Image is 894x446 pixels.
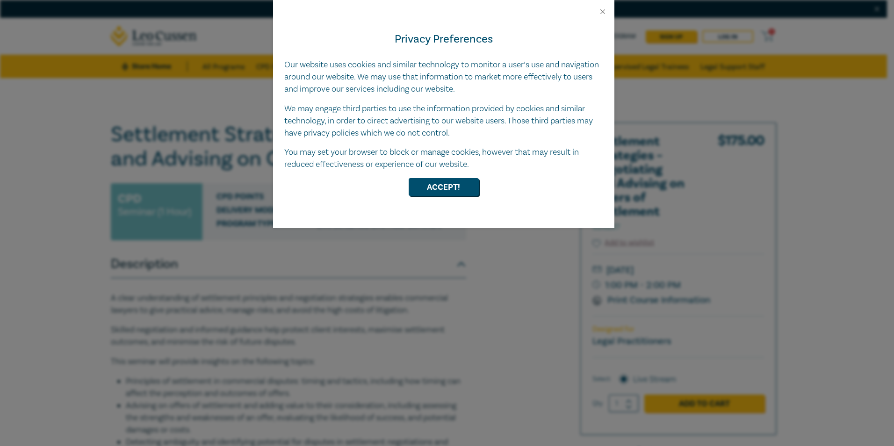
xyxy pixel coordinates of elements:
[409,178,479,196] button: Accept!
[598,7,607,16] button: Close
[284,59,603,95] p: Our website uses cookies and similar technology to monitor a user’s use and navigation around our...
[284,103,603,139] p: We may engage third parties to use the information provided by cookies and similar technology, in...
[284,31,603,48] h4: Privacy Preferences
[284,146,603,171] p: You may set your browser to block or manage cookies, however that may result in reduced effective...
